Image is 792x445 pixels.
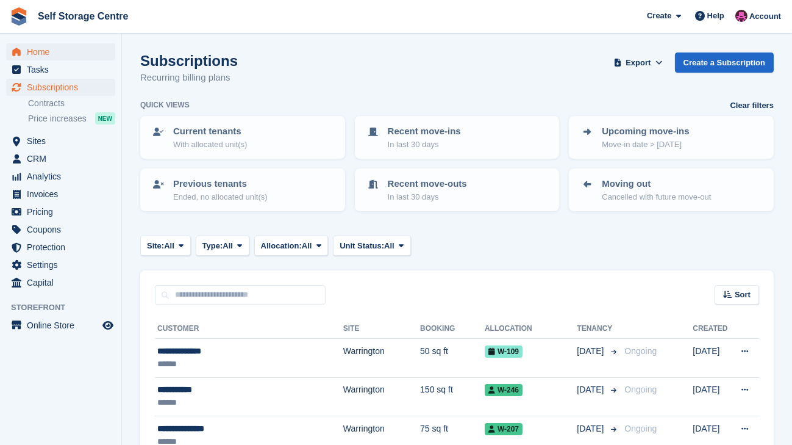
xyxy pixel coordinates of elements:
[6,317,115,334] a: menu
[570,170,772,210] a: Moving out Cancelled with future move-out
[140,236,191,256] button: Site: All
[388,139,461,151] p: In last 30 days
[485,384,523,396] span: W-246
[602,177,711,191] p: Moving out
[254,236,329,256] button: Allocation: All
[6,274,115,291] a: menu
[343,319,420,339] th: Site
[6,221,115,238] a: menu
[602,139,689,151] p: Move-in date > [DATE]
[27,221,100,238] span: Coupons
[147,240,164,252] span: Site:
[570,117,772,157] a: Upcoming move-ins Move-in date > [DATE]
[647,10,671,22] span: Create
[6,168,115,185] a: menu
[261,240,302,252] span: Allocation:
[420,377,485,416] td: 150 sq ft
[577,383,606,396] span: [DATE]
[388,177,467,191] p: Recent move-outs
[95,112,115,125] div: NEW
[749,10,781,23] span: Account
[577,422,606,435] span: [DATE]
[11,302,121,314] span: Storefront
[730,99,774,112] a: Clear filters
[735,289,751,301] span: Sort
[612,52,665,73] button: Export
[343,377,420,416] td: Warrington
[27,150,100,167] span: CRM
[33,6,133,26] a: Self Storage Centre
[6,61,115,78] a: menu
[340,240,384,252] span: Unit Status:
[27,203,100,220] span: Pricing
[164,240,174,252] span: All
[27,43,100,60] span: Home
[196,236,249,256] button: Type: All
[577,319,619,339] th: Tenancy
[626,57,651,69] span: Export
[155,319,343,339] th: Customer
[141,170,344,210] a: Previous tenants Ended, no allocated unit(s)
[302,240,312,252] span: All
[602,125,689,139] p: Upcoming move-ins
[333,236,410,256] button: Unit Status: All
[27,186,100,203] span: Invoices
[675,52,774,73] a: Create a Subscription
[356,170,558,210] a: Recent move-outs In last 30 days
[28,113,87,125] span: Price increases
[693,377,731,416] td: [DATE]
[6,256,115,273] a: menu
[420,319,485,339] th: Booking
[10,7,28,26] img: stora-icon-8386f47178a22dfd0bd8f6a31ec36ba5ce8667c1dd55bd0f319d3a0aa187defe.svg
[624,346,657,356] span: Ongoing
[624,385,657,394] span: Ongoing
[28,112,115,125] a: Price increases NEW
[140,71,238,85] p: Recurring billing plans
[485,319,577,339] th: Allocation
[202,240,223,252] span: Type:
[140,99,190,110] h6: Quick views
[6,43,115,60] a: menu
[173,191,268,203] p: Ended, no allocated unit(s)
[388,125,461,139] p: Recent move-ins
[693,319,731,339] th: Created
[141,117,344,157] a: Current tenants With allocated unit(s)
[384,240,394,252] span: All
[27,239,100,256] span: Protection
[6,79,115,96] a: menu
[420,339,485,377] td: 50 sq ft
[6,132,115,150] a: menu
[27,317,100,334] span: Online Store
[173,139,247,151] p: With allocated unit(s)
[28,98,115,109] a: Contracts
[27,61,100,78] span: Tasks
[6,186,115,203] a: menu
[707,10,724,22] span: Help
[485,346,523,358] span: W-109
[485,423,523,435] span: W-207
[223,240,233,252] span: All
[27,79,100,96] span: Subscriptions
[173,125,247,139] p: Current tenants
[27,132,100,150] span: Sites
[27,274,100,291] span: Capital
[624,424,657,433] span: Ongoing
[602,191,711,203] p: Cancelled with future move-out
[6,239,115,256] a: menu
[735,10,747,22] img: Ben Scott
[27,168,100,185] span: Analytics
[693,339,731,377] td: [DATE]
[577,345,606,358] span: [DATE]
[6,203,115,220] a: menu
[388,191,467,203] p: In last 30 days
[356,117,558,157] a: Recent move-ins In last 30 days
[173,177,268,191] p: Previous tenants
[140,52,238,69] h1: Subscriptions
[27,256,100,273] span: Settings
[101,318,115,333] a: Preview store
[343,339,420,377] td: Warrington
[6,150,115,167] a: menu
